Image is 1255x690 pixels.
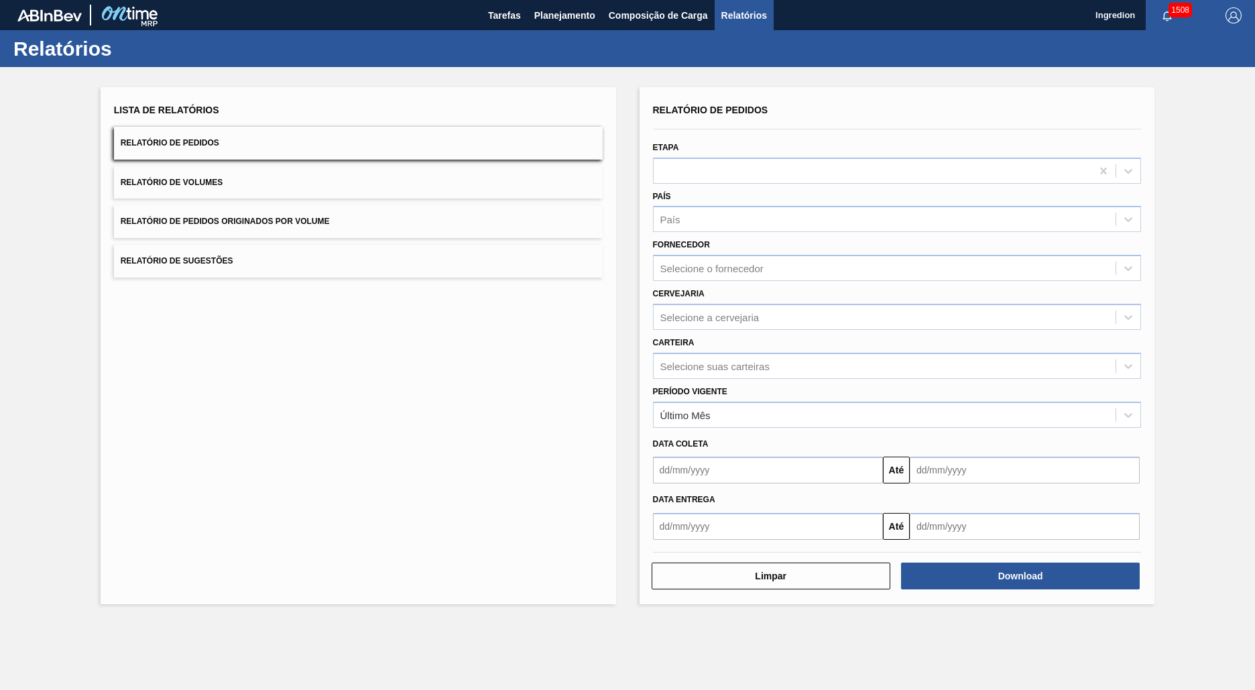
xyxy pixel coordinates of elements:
[883,513,910,540] button: Até
[660,360,770,371] div: Selecione suas carteiras
[534,7,595,23] span: Planejamento
[910,457,1140,483] input: dd/mm/yyyy
[121,138,219,148] span: Relatório de Pedidos
[653,495,715,504] span: Data Entrega
[13,41,251,56] h1: Relatórios
[653,387,727,396] label: Período Vigente
[652,563,890,589] button: Limpar
[1169,3,1192,17] span: 1508
[653,143,679,152] label: Etapa
[488,7,521,23] span: Tarefas
[1146,6,1189,25] button: Notificações
[121,256,233,266] span: Relatório de Sugestões
[114,205,603,238] button: Relatório de Pedidos Originados por Volume
[653,338,695,347] label: Carteira
[653,289,705,298] label: Cervejaria
[114,127,603,160] button: Relatório de Pedidos
[17,9,82,21] img: TNhmsLtSVTkK8tSr43FrP2fwEKptu5GPRR3wAAAABJRU5ErkJggg==
[660,214,680,225] div: País
[121,217,330,226] span: Relatório de Pedidos Originados por Volume
[114,105,219,115] span: Lista de Relatórios
[114,166,603,199] button: Relatório de Volumes
[910,513,1140,540] input: dd/mm/yyyy
[609,7,708,23] span: Composição de Carga
[660,409,711,420] div: Último Mês
[114,245,603,278] button: Relatório de Sugestões
[653,439,709,449] span: Data coleta
[653,192,671,201] label: País
[653,105,768,115] span: Relatório de Pedidos
[883,457,910,483] button: Até
[1226,7,1242,23] img: Logout
[121,178,223,187] span: Relatório de Volumes
[653,513,883,540] input: dd/mm/yyyy
[901,563,1140,589] button: Download
[660,311,760,323] div: Selecione a cervejaria
[653,240,710,249] label: Fornecedor
[721,7,767,23] span: Relatórios
[660,263,764,274] div: Selecione o fornecedor
[653,457,883,483] input: dd/mm/yyyy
